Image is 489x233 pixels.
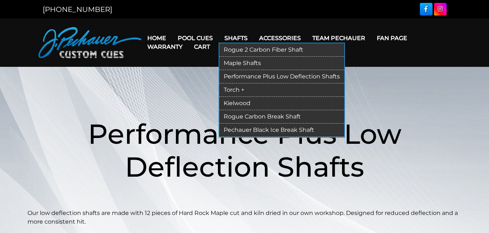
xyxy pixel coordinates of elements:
[172,29,219,47] a: Pool Cues
[219,29,253,47] a: Shafts
[253,29,307,47] a: Accessories
[188,38,216,56] a: Cart
[307,29,371,47] a: Team Pechauer
[219,110,344,124] a: Rogue Carbon Break Shaft
[219,83,344,97] a: Torch +
[219,43,344,57] a: Rogue 2 Carbon Fiber Shaft
[28,209,462,226] p: Our low deflection shafts are made with 12 pieces of Hard Rock Maple cut and kiln dried in our ow...
[219,97,344,110] a: Kielwood
[142,29,172,47] a: Home
[43,5,112,14] a: [PHONE_NUMBER]
[88,117,401,184] span: Performance Plus Low Deflection Shafts
[219,70,344,83] a: Performance Plus Low Deflection Shafts
[219,124,344,137] a: Pechauer Black Ice Break Shaft
[371,29,413,47] a: Fan Page
[219,57,344,70] a: Maple Shafts
[142,38,188,56] a: Warranty
[38,27,142,58] img: Pechauer Custom Cues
